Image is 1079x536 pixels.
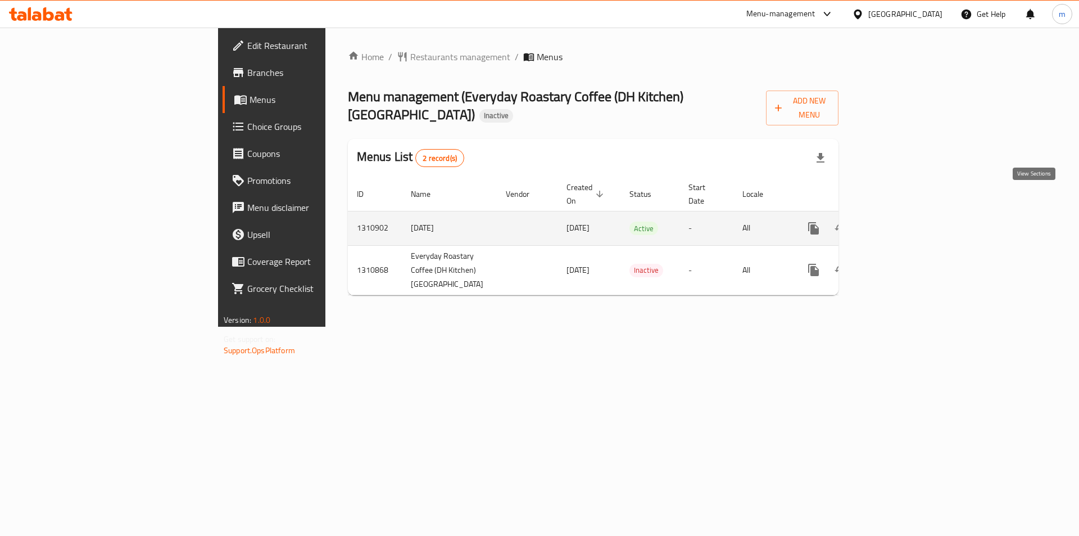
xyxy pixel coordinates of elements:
[223,59,398,86] a: Branches
[733,211,791,245] td: All
[247,228,389,241] span: Upsell
[247,201,389,214] span: Menu disclaimer
[506,187,544,201] span: Vendor
[629,187,666,201] span: Status
[223,194,398,221] a: Menu disclaimer
[868,8,942,20] div: [GEOGRAPHIC_DATA]
[410,50,510,64] span: Restaurants management
[253,313,270,327] span: 1.0.0
[247,120,389,133] span: Choice Groups
[775,94,829,122] span: Add New Menu
[348,50,838,64] nav: breadcrumb
[247,147,389,160] span: Coupons
[247,66,389,79] span: Branches
[566,263,590,277] span: [DATE]
[629,264,663,277] span: Inactive
[688,181,720,208] span: Start Date
[224,343,295,358] a: Support.OpsPlatform
[515,50,519,64] li: /
[733,245,791,295] td: All
[402,245,497,295] td: Everyday Roastary Coffee (DH Kitchen) [GEOGRAPHIC_DATA]
[223,86,398,113] a: Menus
[223,248,398,275] a: Coverage Report
[247,39,389,52] span: Edit Restaurant
[537,50,563,64] span: Menus
[807,145,834,172] div: Export file
[746,7,815,21] div: Menu-management
[827,215,854,242] button: Change Status
[566,220,590,235] span: [DATE]
[224,313,251,327] span: Version:
[411,187,445,201] span: Name
[223,221,398,248] a: Upsell
[223,113,398,140] a: Choice Groups
[629,222,658,235] span: Active
[357,187,378,201] span: ID
[223,140,398,167] a: Coupons
[1059,8,1066,20] span: m
[566,181,607,208] span: Created On
[827,256,854,283] button: Change Status
[402,211,497,245] td: [DATE]
[791,177,917,211] th: Actions
[348,177,917,295] table: enhanced table
[416,153,464,164] span: 2 record(s)
[348,84,683,127] span: Menu management ( Everyday Roastary Coffee (DH Kitchen) [GEOGRAPHIC_DATA] )
[629,222,658,235] div: Active
[224,332,275,346] span: Get support on:
[247,255,389,268] span: Coverage Report
[223,275,398,302] a: Grocery Checklist
[479,109,513,123] div: Inactive
[742,187,778,201] span: Locale
[357,148,464,167] h2: Menus List
[223,32,398,59] a: Edit Restaurant
[250,93,389,106] span: Menus
[679,245,733,295] td: -
[247,282,389,295] span: Grocery Checklist
[247,174,389,187] span: Promotions
[800,215,827,242] button: more
[766,91,838,125] button: Add New Menu
[800,256,827,283] button: more
[223,167,398,194] a: Promotions
[479,111,513,120] span: Inactive
[679,211,733,245] td: -
[397,50,510,64] a: Restaurants management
